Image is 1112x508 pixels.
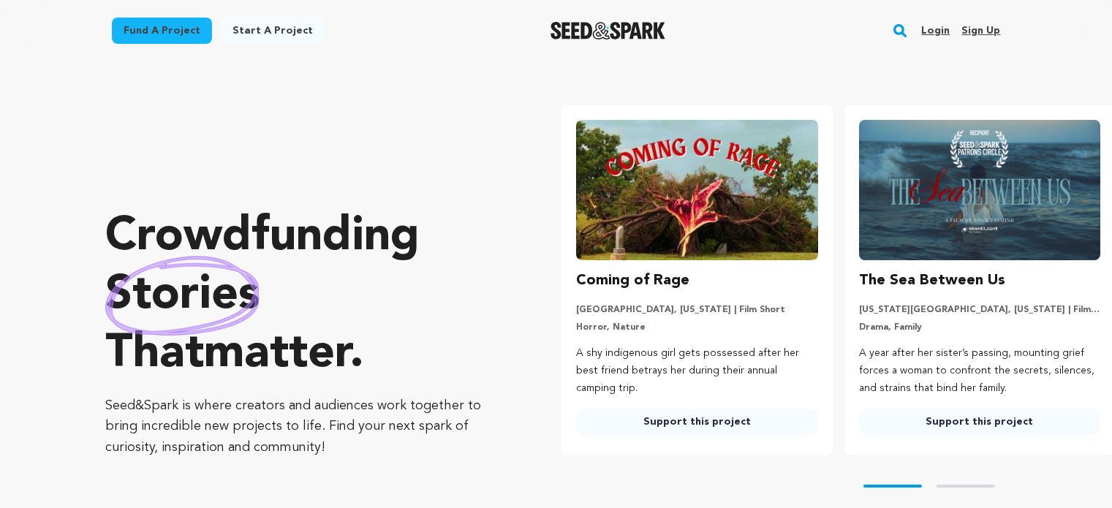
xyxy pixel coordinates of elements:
a: Seed&Spark Homepage [551,22,665,39]
p: Crowdfunding that . [105,208,503,384]
img: Seed&Spark Logo Dark Mode [551,22,665,39]
img: Coming of Rage image [576,120,817,260]
a: Fund a project [112,18,212,44]
span: matter [204,331,349,378]
p: [US_STATE][GEOGRAPHIC_DATA], [US_STATE] | Film Short [859,304,1100,316]
img: hand sketched image [105,256,260,335]
img: The Sea Between Us image [859,120,1100,260]
a: Sign up [961,19,1000,42]
a: Support this project [576,409,817,435]
a: Support this project [859,409,1100,435]
p: Horror, Nature [576,322,817,333]
a: Start a project [221,18,325,44]
a: Login [921,19,950,42]
p: A shy indigenous girl gets possessed after her best friend betrays her during their annual campin... [576,345,817,397]
p: Seed&Spark is where creators and audiences work together to bring incredible new projects to life... [105,395,503,458]
h3: The Sea Between Us [859,269,1005,292]
p: Drama, Family [859,322,1100,333]
h3: Coming of Rage [576,269,689,292]
p: [GEOGRAPHIC_DATA], [US_STATE] | Film Short [576,304,817,316]
p: A year after her sister’s passing, mounting grief forces a woman to confront the secrets, silence... [859,345,1100,397]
